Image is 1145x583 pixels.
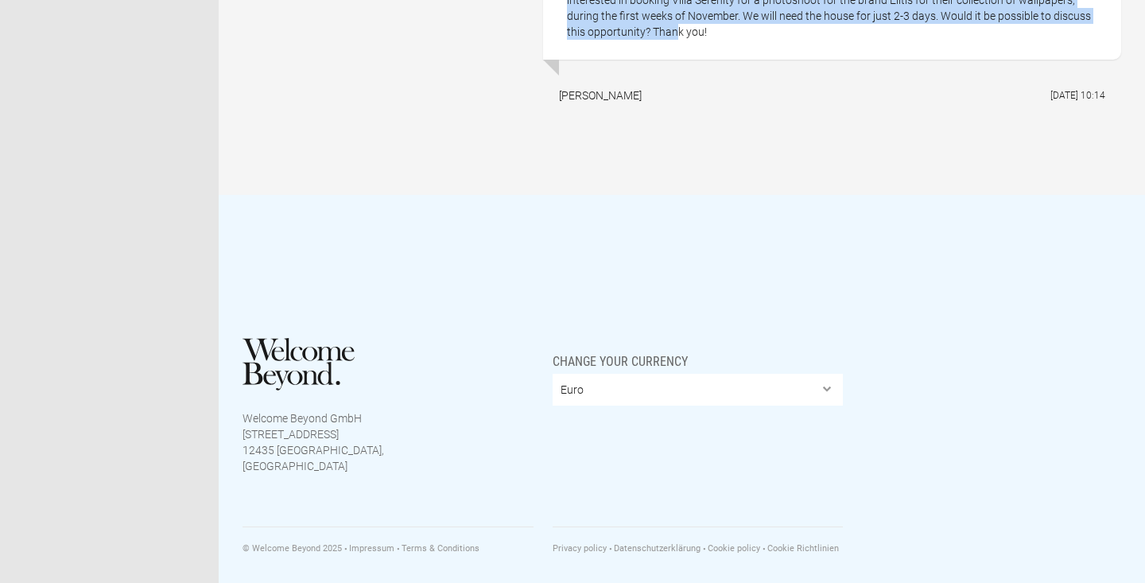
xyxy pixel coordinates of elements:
select: Change your currency [553,374,844,406]
a: Terms & Conditions [397,543,479,554]
span: © Welcome Beyond 2025 [243,543,342,554]
a: Datenschutzerklärung [609,543,701,554]
span: Change your currency [553,338,688,370]
p: Welcome Beyond GmbH [STREET_ADDRESS] 12435 [GEOGRAPHIC_DATA], [GEOGRAPHIC_DATA] [243,410,384,474]
div: [PERSON_NAME] [559,87,642,103]
flynt-date-display: [DATE] 10:14 [1050,90,1105,101]
a: Impressum [344,543,394,554]
a: Cookie Richtlinien [763,543,839,554]
img: Welcome Beyond [243,338,355,391]
a: Cookie policy [703,543,760,554]
a: Privacy policy [553,543,607,554]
